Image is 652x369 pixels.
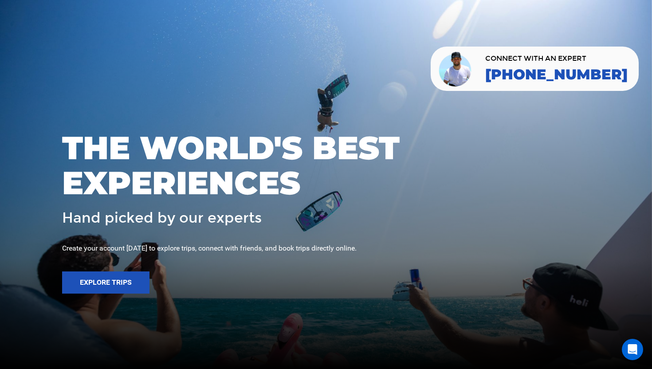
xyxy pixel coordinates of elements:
div: Create your account [DATE] to explore trips, connect with friends, and book trips directly online. [62,243,590,254]
div: Open Intercom Messenger [622,339,643,360]
span: Hand picked by our experts [62,210,262,226]
img: contact our team [437,50,474,87]
span: THE WORLD'S BEST EXPERIENCES [62,130,590,200]
button: Explore Trips [62,271,149,294]
a: [PHONE_NUMBER] [485,67,628,82]
span: CONNECT WITH AN EXPERT [485,55,628,62]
